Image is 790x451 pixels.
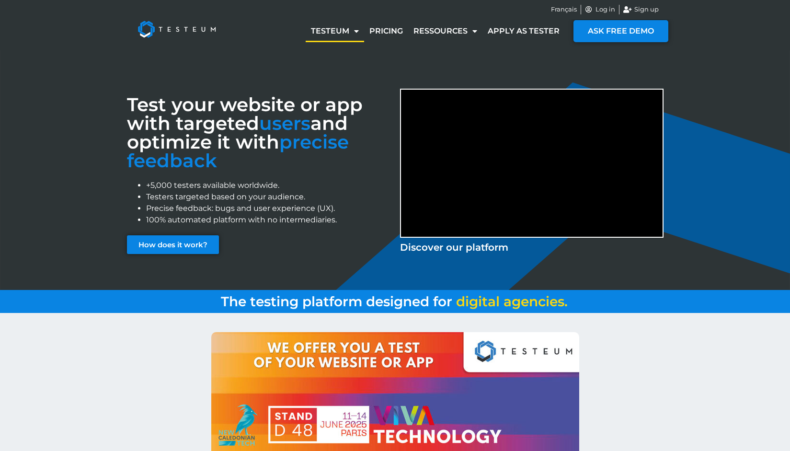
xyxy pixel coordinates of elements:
[221,293,452,310] span: The testing platform designed for
[482,20,565,42] a: Apply as tester
[573,20,668,42] a: ASK FREE DEMO
[585,5,616,14] a: Log in
[259,112,310,135] span: users
[623,5,659,14] a: Sign up
[593,5,615,14] span: Log in
[146,203,390,214] li: Precise feedback: bugs and user experience (UX).
[146,180,390,191] li: +5,000 testers available worldwide.
[127,235,219,254] a: How does it work?
[364,20,408,42] a: Pricing
[127,10,227,48] img: Testeum Logo - Application crowdtesting platform
[632,5,659,14] span: Sign up
[588,27,654,35] span: ASK FREE DEMO
[127,130,349,172] font: precise feedback
[146,214,390,226] li: 100% automated platform with no intermediaries.
[551,5,577,14] a: Français
[146,191,390,203] li: Testers targeted based on your audience.
[408,20,482,42] a: Ressources
[306,20,565,42] nav: Menu
[400,240,664,254] p: Discover our platform
[127,95,390,170] h3: Test your website or app with targeted and optimize it with
[401,90,663,237] iframe: YouTube video player
[138,241,207,248] span: How does it work?
[306,20,364,42] a: Testeum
